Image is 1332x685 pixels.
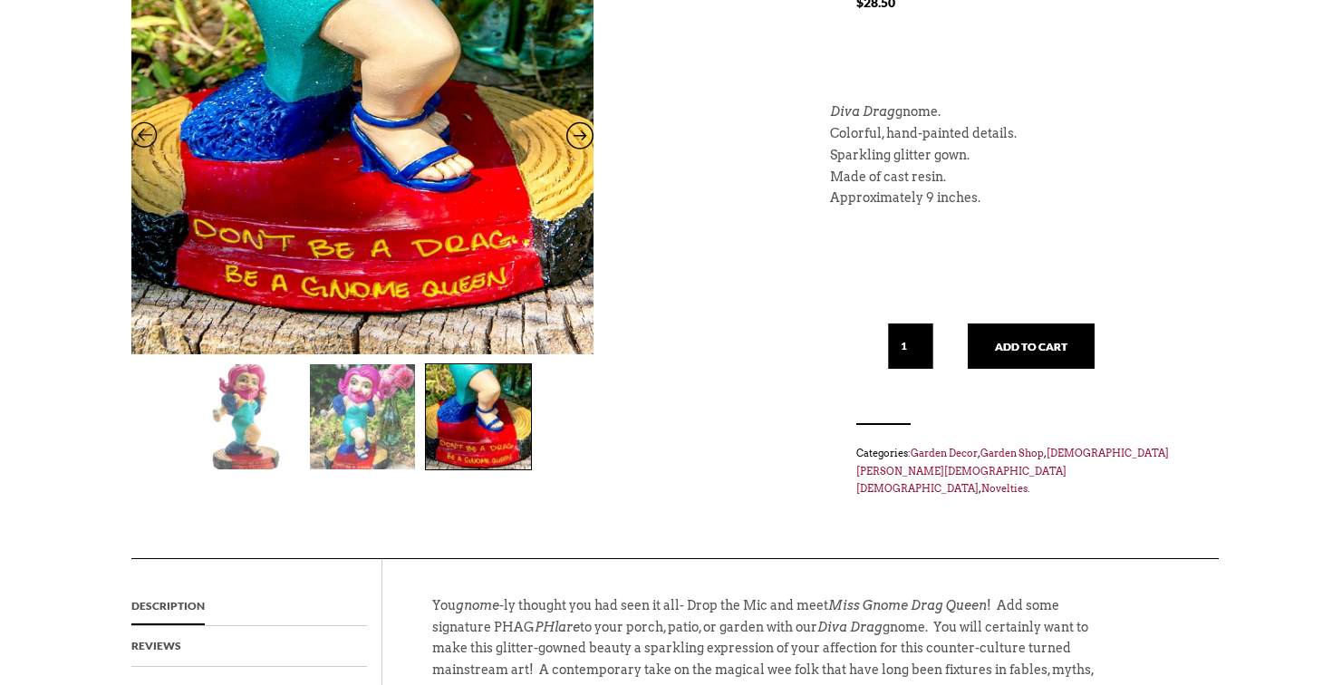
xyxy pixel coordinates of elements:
[888,323,933,369] input: Qty
[817,620,883,634] em: Diva Drag
[856,447,1169,495] a: [DEMOGRAPHIC_DATA][PERSON_NAME][DEMOGRAPHIC_DATA][DEMOGRAPHIC_DATA]
[830,145,1174,167] p: Sparkling glitter gown.
[968,323,1095,369] button: Add to cart
[131,586,205,626] a: Description
[456,598,499,613] em: gnome
[830,123,1174,145] p: Colorful, hand-painted details.
[911,447,978,459] a: Garden Decor
[131,626,181,666] a: Reviews
[830,101,1174,123] p: gnome.
[981,482,1028,495] a: Novelties
[980,447,1044,459] a: Garden Shop
[830,104,895,119] em: Diva Drag
[856,443,1201,498] span: Categories: , , , .
[828,598,987,613] em: Miss Gnome Drag Queen
[535,620,580,634] em: PHlare
[830,188,1174,209] p: Approximately 9 inches.
[830,167,1174,188] p: Made of cast resin.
